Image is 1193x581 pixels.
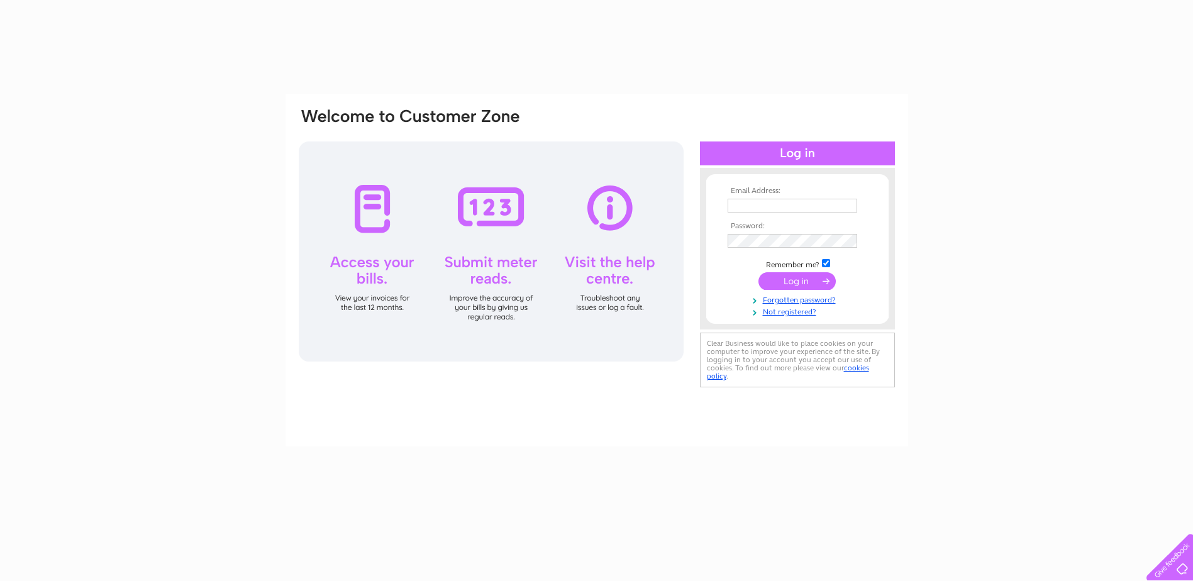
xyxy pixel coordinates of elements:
[724,187,870,196] th: Email Address:
[707,363,869,380] a: cookies policy
[724,257,870,270] td: Remember me?
[700,333,895,387] div: Clear Business would like to place cookies on your computer to improve your experience of the sit...
[728,305,870,317] a: Not registered?
[728,293,870,305] a: Forgotten password?
[724,222,870,231] th: Password:
[758,272,836,290] input: Submit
